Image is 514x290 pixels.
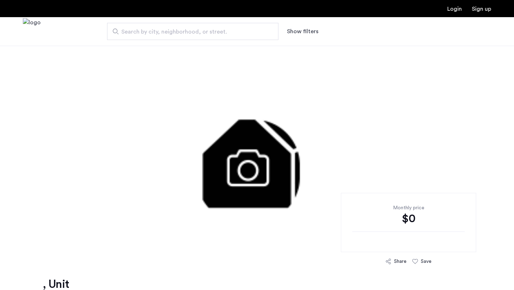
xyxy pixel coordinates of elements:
input: Apartment Search [107,23,278,40]
a: Cazamio Logo [23,18,41,45]
a: Login [447,6,462,12]
a: Registration [472,6,491,12]
span: Search by city, neighborhood, or street. [121,27,258,36]
img: logo [23,18,41,45]
div: Monthly price [352,204,465,211]
div: Save [421,258,432,265]
div: Share [394,258,407,265]
div: $0 [352,211,465,226]
img: 3.gif [92,46,422,260]
button: Show or hide filters [287,27,318,36]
